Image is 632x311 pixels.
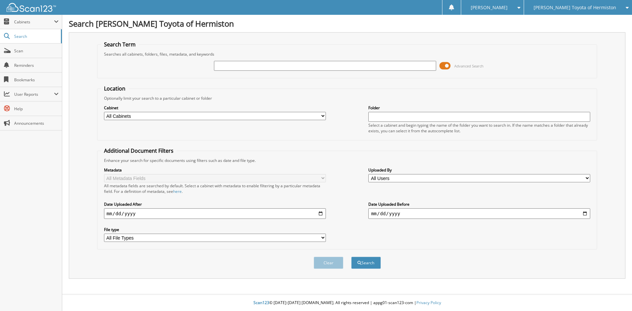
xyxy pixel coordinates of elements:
[7,3,56,12] img: scan123-logo-white.svg
[368,201,590,207] label: Date Uploaded Before
[104,167,326,173] label: Metadata
[104,183,326,194] div: All metadata fields are searched by default. Select a cabinet with metadata to enable filtering b...
[253,300,269,305] span: Scan123
[471,6,508,10] span: [PERSON_NAME]
[368,105,590,111] label: Folder
[101,147,177,154] legend: Additional Document Filters
[14,77,59,83] span: Bookmarks
[173,189,182,194] a: here
[101,95,594,101] div: Optionally limit your search to a particular cabinet or folder
[104,208,326,219] input: start
[101,41,139,48] legend: Search Term
[101,51,594,57] div: Searches all cabinets, folders, files, metadata, and keywords
[534,6,616,10] span: [PERSON_NAME] Toyota of Hermiston
[14,106,59,112] span: Help
[368,208,590,219] input: end
[14,120,59,126] span: Announcements
[101,85,129,92] legend: Location
[14,48,59,54] span: Scan
[104,201,326,207] label: Date Uploaded After
[69,18,625,29] h1: Search [PERSON_NAME] Toyota of Hermiston
[62,295,632,311] div: © [DATE]-[DATE] [DOMAIN_NAME]. All rights reserved | appg01-scan123-com |
[314,257,343,269] button: Clear
[454,64,484,68] span: Advanced Search
[14,19,54,25] span: Cabinets
[104,227,326,232] label: File type
[104,105,326,111] label: Cabinet
[368,167,590,173] label: Uploaded By
[368,122,590,134] div: Select a cabinet and begin typing the name of the folder you want to search in. If the name match...
[14,34,58,39] span: Search
[101,158,594,163] div: Enhance your search for specific documents using filters such as date and file type.
[14,91,54,97] span: User Reports
[416,300,441,305] a: Privacy Policy
[351,257,381,269] button: Search
[14,63,59,68] span: Reminders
